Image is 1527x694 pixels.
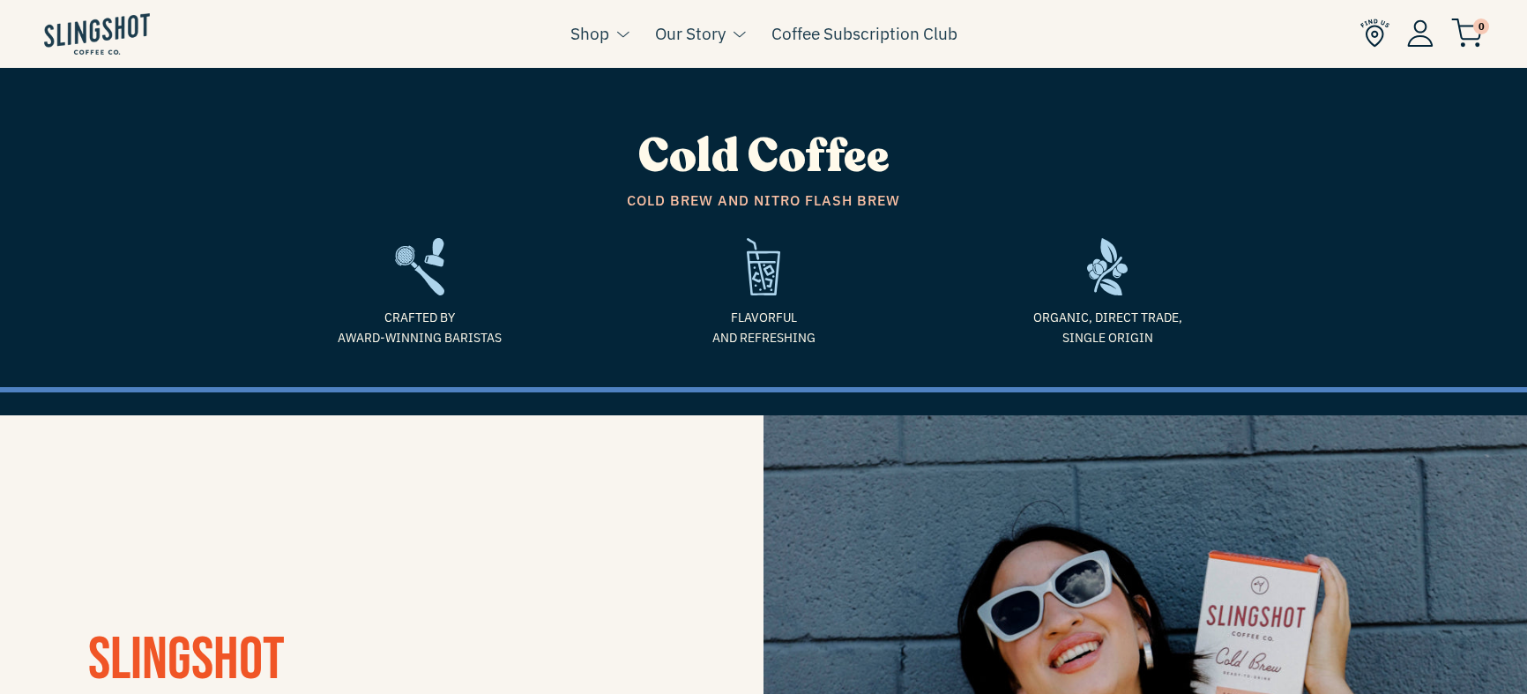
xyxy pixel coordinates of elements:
span: Cold Brew and Nitro Flash Brew [261,190,1266,213]
img: frame-1635784469962.svg [1087,238,1128,295]
img: refreshing-1635975143169.svg [747,238,779,295]
a: Coffee Subscription Club [771,20,957,47]
img: Find Us [1360,19,1389,48]
a: Our Story [655,20,726,47]
span: 0 [1473,19,1489,34]
span: Cold Coffee [638,125,890,188]
span: Organic, Direct Trade, Single Origin [949,308,1266,347]
a: 0 [1451,23,1483,44]
img: frame2-1635783918803.svg [395,238,445,295]
a: Shop [570,20,609,47]
img: Account [1407,19,1434,47]
img: cart [1451,19,1483,48]
span: Flavorful and refreshing [605,308,922,347]
span: Crafted by Award-Winning Baristas [261,308,578,347]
